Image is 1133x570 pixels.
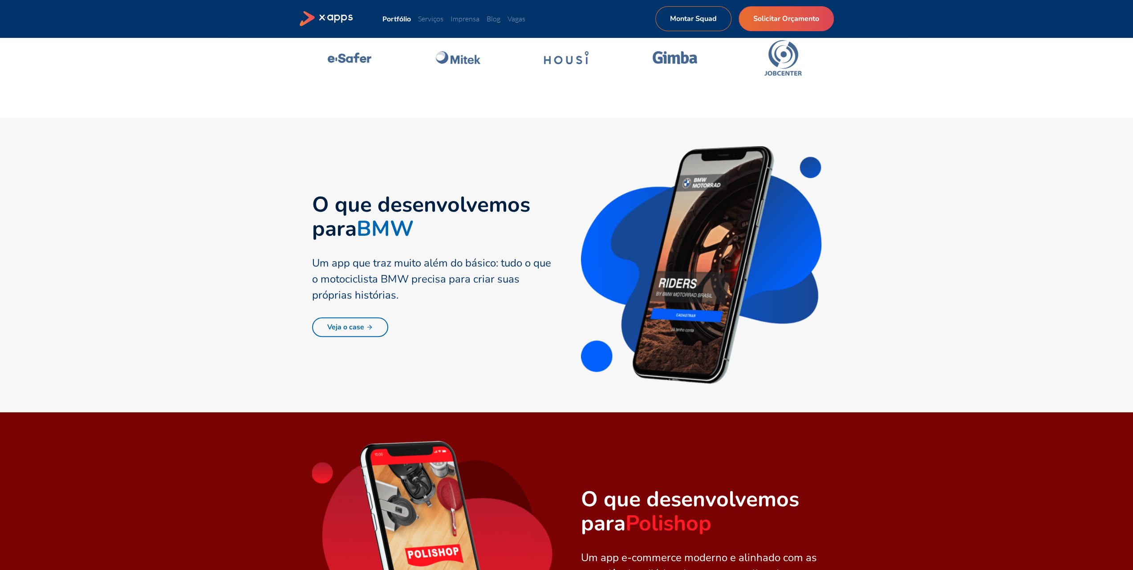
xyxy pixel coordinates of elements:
[739,6,834,31] a: Solicitar Orçamento
[655,6,731,31] a: Montar Squad
[418,14,443,23] a: Serviços
[312,193,552,241] h2: O que desenvolvemos para
[487,14,500,23] a: Blog
[625,508,711,538] strong: Polishop
[451,14,479,23] a: Imprensa
[382,14,411,23] a: Portfólio
[581,146,821,384] img: Aplicativo da BMW
[357,214,414,243] strong: BMW
[508,14,525,23] a: Vagas
[312,317,388,337] a: Veja o case
[312,255,552,303] div: Um app que traz muito além do básico: tudo o que o motociclista BMW precisa para criar suas própr...
[581,487,821,535] h2: O que desenvolvemos para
